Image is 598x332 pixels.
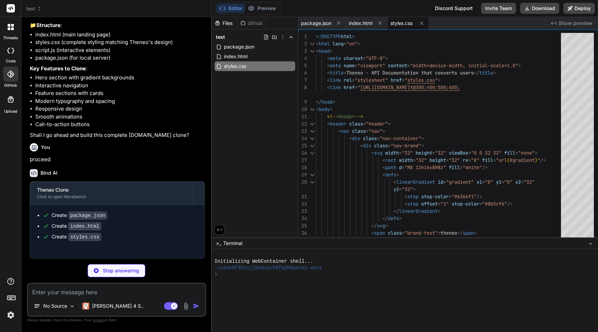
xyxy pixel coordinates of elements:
span: charset [344,55,363,61]
label: threads [3,35,18,41]
span: = [377,135,380,141]
span: < [382,157,385,163]
span: < [382,172,385,178]
span: /> [540,157,546,163]
span: = [449,193,452,200]
span: link [330,77,341,83]
span: path [385,164,396,171]
span: = [515,150,518,156]
h6: You [41,144,50,151]
span: > [385,222,388,229]
span: head [319,48,330,54]
span: < [316,41,319,47]
span: rect [385,157,396,163]
div: 17 [298,157,307,164]
span: > [438,77,441,83]
li: index.html (main landing page) [35,31,205,39]
span: html [319,41,330,47]
span: = [388,142,391,149]
span: html [341,33,352,40]
span: < [327,121,330,127]
button: Deploy [563,3,595,14]
button: Download [520,3,559,14]
span: "stylesheet" [355,77,388,83]
div: 21 [298,193,307,200]
span: nav [341,128,349,134]
div: 12 [298,120,307,128]
span: = [413,157,416,163]
span: class [374,142,388,149]
span: <!-- [327,113,338,120]
span: "nav-container" [380,135,421,141]
span: "32" [402,186,413,192]
span: "0" [504,179,513,185]
span: svg [377,222,385,229]
span: package.json [301,20,332,27]
span: < [405,193,407,200]
div: 14 [298,135,307,142]
span: = [468,157,471,163]
span: > [352,33,355,40]
span: rel [344,77,352,83]
span: span [463,230,474,236]
span: > [493,70,496,76]
img: settings [5,309,17,321]
span: = [482,179,485,185]
span: stop [407,193,418,200]
span: " [405,77,407,83]
span: > [518,62,521,69]
div: Click to collapse the range. [308,120,317,128]
span: width [385,150,399,156]
span: height [416,150,432,156]
div: 13 [298,128,307,135]
div: Click to collapse the range. [308,142,317,149]
span: [URL][DOMAIN_NAME] [360,84,410,90]
span: = [366,128,369,134]
span: > [438,208,441,214]
span: href [391,77,402,83]
div: Click to collapse the range. [308,47,317,55]
div: 8 [298,84,307,91]
span: > [421,142,424,149]
span: #gradient [510,157,535,163]
span: "gradient" [446,179,474,185]
span: "nav-brand" [391,142,421,149]
div: 18 [298,164,307,171]
span: > [535,150,537,156]
span: ( [507,157,510,163]
span: styles.css [390,20,413,27]
div: 10 [298,106,307,113]
label: code [6,58,16,64]
span: "en" [346,41,357,47]
span: Show preview [559,20,592,27]
span: meta [330,62,341,69]
span: Header [338,113,355,120]
span: "32" [416,157,427,163]
li: script.js (interactive elements) [35,46,205,54]
span: class [349,121,363,127]
div: 26 [298,229,307,237]
span: Theneo - API Documentation that converts users [346,70,474,76]
p: [PERSON_NAME] 4 S.. [92,303,144,309]
span: "white" [463,164,482,171]
code: package.json [68,211,107,220]
span: < [327,62,330,69]
span: = [402,230,405,236]
img: Pick Models [69,303,75,309]
div: 24 [298,215,307,222]
span: span [374,230,385,236]
span: > [438,230,441,236]
div: Click to collapse the range. [308,128,317,135]
strong: Structure [36,22,61,28]
span: < [371,230,374,236]
span: < [316,106,319,112]
span: > [421,135,424,141]
li: Feature sections with cards [35,89,205,97]
span: defs [385,172,396,178]
span: < [338,128,341,134]
span: < [349,135,352,141]
p: Shall I go ahead and build this complete [DOMAIN_NAME] clone? [30,131,205,139]
div: Click to open Workbench [37,194,186,200]
span: viewBox [449,150,468,156]
span: "#6366f1" [452,193,477,200]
